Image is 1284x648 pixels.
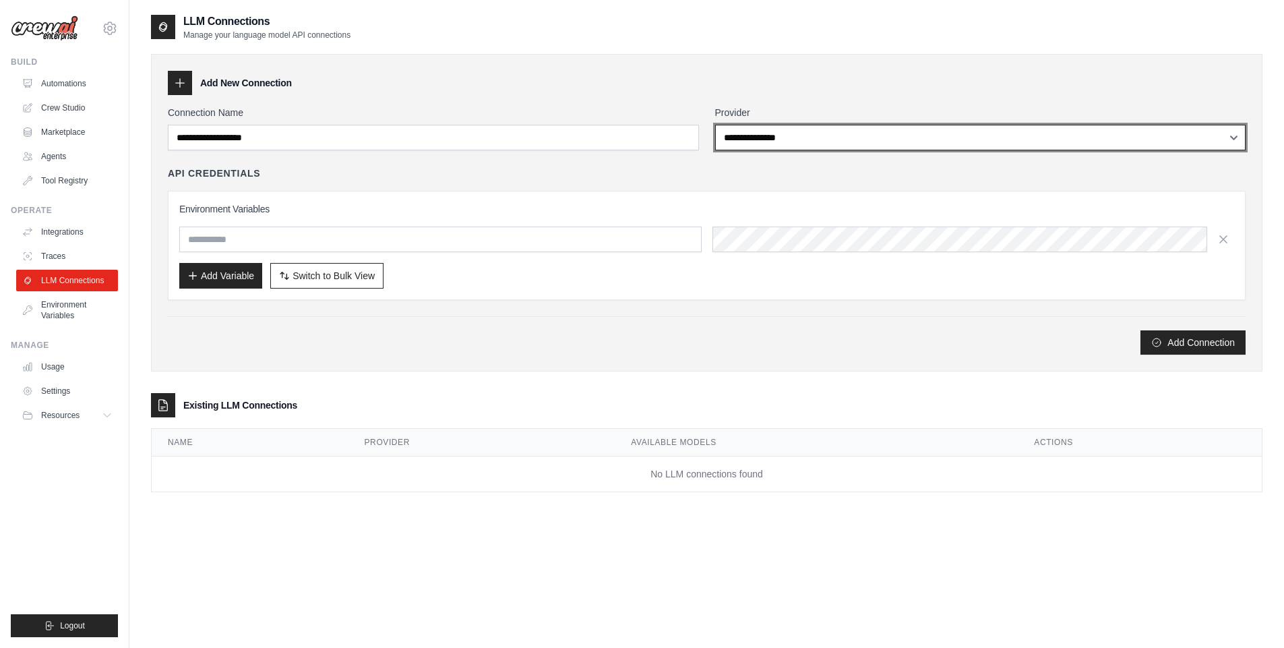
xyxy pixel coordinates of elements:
th: Name [152,429,348,456]
a: Agents [16,146,118,167]
a: Tool Registry [16,170,118,192]
div: Manage [11,340,118,351]
h4: API Credentials [168,167,260,180]
th: Actions [1018,429,1262,456]
a: Integrations [16,221,118,243]
a: Traces [16,245,118,267]
th: Available Models [615,429,1018,456]
button: Switch to Bulk View [270,263,384,289]
div: Operate [11,205,118,216]
a: Marketplace [16,121,118,143]
span: Logout [60,620,85,631]
a: Usage [16,356,118,378]
span: Resources [41,410,80,421]
p: Manage your language model API connections [183,30,350,40]
a: Environment Variables [16,294,118,326]
h3: Environment Variables [179,202,1234,216]
td: No LLM connections found [152,456,1262,492]
h2: LLM Connections [183,13,350,30]
a: Settings [16,380,118,402]
h3: Existing LLM Connections [183,399,297,412]
button: Add Variable [179,263,262,289]
a: LLM Connections [16,270,118,291]
button: Add Connection [1140,330,1246,355]
a: Crew Studio [16,97,118,119]
div: Build [11,57,118,67]
button: Logout [11,614,118,637]
a: Automations [16,73,118,94]
button: Resources [16,405,118,426]
h3: Add New Connection [200,76,292,90]
img: Logo [11,16,78,41]
label: Connection Name [168,106,699,119]
th: Provider [348,429,615,456]
span: Switch to Bulk View [293,269,375,283]
label: Provider [715,106,1246,119]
